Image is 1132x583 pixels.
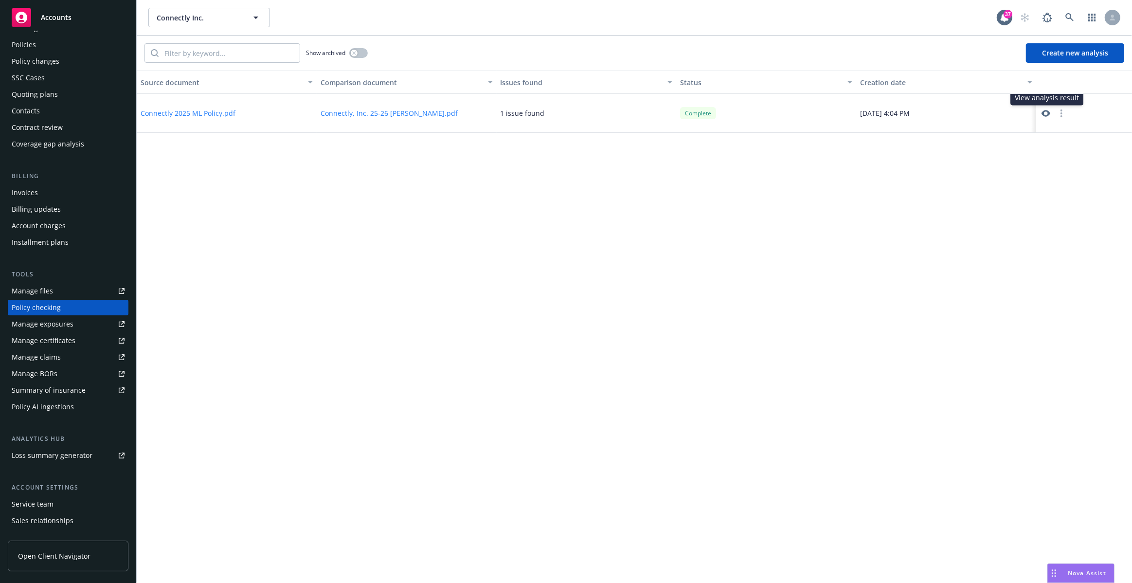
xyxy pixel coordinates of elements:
[321,108,458,118] button: Connectly, Inc. 25-26 [PERSON_NAME].pdf
[12,201,61,217] div: Billing updates
[856,94,1036,133] div: [DATE] 4:04 PM
[8,399,128,415] a: Policy AI ingestions
[501,108,545,118] div: 1 issue found
[1082,8,1102,27] a: Switch app
[12,349,61,365] div: Manage claims
[12,316,73,332] div: Manage exposures
[8,366,128,382] a: Manage BORs
[12,218,66,234] div: Account charges
[306,49,345,57] span: Show archived
[1004,10,1012,18] div: 37
[12,120,63,135] div: Contract review
[1010,90,1083,105] div: View analysis result
[8,37,128,53] a: Policies
[1038,8,1057,27] a: Report a Bug
[12,399,74,415] div: Policy AI ingestions
[680,107,716,119] div: Complete
[8,270,128,279] div: Tools
[141,77,302,88] div: Source document
[12,70,45,86] div: SSC Cases
[12,513,73,528] div: Sales relationships
[8,483,128,492] div: Account settings
[8,171,128,181] div: Billing
[12,54,59,69] div: Policy changes
[12,300,61,315] div: Policy checking
[1068,569,1106,577] span: Nova Assist
[8,349,128,365] a: Manage claims
[8,448,128,463] a: Loss summary generator
[8,333,128,348] a: Manage certificates
[8,4,128,31] a: Accounts
[856,71,1036,94] button: Creation date
[41,14,72,21] span: Accounts
[1047,564,1114,583] button: Nova Assist
[8,235,128,250] a: Installment plans
[8,201,128,217] a: Billing updates
[12,87,58,102] div: Quoting plans
[321,77,482,88] div: Comparison document
[18,551,90,561] span: Open Client Navigator
[8,218,128,234] a: Account charges
[12,185,38,200] div: Invoices
[137,71,317,94] button: Source document
[12,383,86,398] div: Summary of insurance
[12,529,68,545] div: Related accounts
[12,235,69,250] div: Installment plans
[12,366,57,382] div: Manage BORs
[12,103,40,119] div: Contacts
[8,300,128,315] a: Policy checking
[12,333,75,348] div: Manage certificates
[8,513,128,528] a: Sales relationships
[1048,564,1060,583] div: Drag to move
[12,283,53,299] div: Manage files
[148,8,270,27] button: Connectly Inc.
[8,103,128,119] a: Contacts
[12,448,92,463] div: Loss summary generator
[1015,8,1035,27] a: Start snowing
[151,49,159,57] svg: Search
[8,136,128,152] a: Coverage gap analysis
[317,71,497,94] button: Comparison document
[8,70,128,86] a: SSC Cases
[8,529,128,545] a: Related accounts
[8,496,128,512] a: Service team
[501,77,662,88] div: Issues found
[12,136,84,152] div: Coverage gap analysis
[8,283,128,299] a: Manage files
[12,37,36,53] div: Policies
[8,434,128,444] div: Analytics hub
[8,120,128,135] a: Contract review
[141,108,235,118] button: Connectly 2025 ML Policy.pdf
[8,54,128,69] a: Policy changes
[159,44,300,62] input: Filter by keyword...
[157,13,241,23] span: Connectly Inc.
[12,496,54,512] div: Service team
[680,77,842,88] div: Status
[676,71,856,94] button: Status
[1060,8,1079,27] a: Search
[8,316,128,332] a: Manage exposures
[860,77,1022,88] div: Creation date
[8,383,128,398] a: Summary of insurance
[1026,43,1124,63] button: Create new analysis
[8,185,128,200] a: Invoices
[8,87,128,102] a: Quoting plans
[497,71,677,94] button: Issues found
